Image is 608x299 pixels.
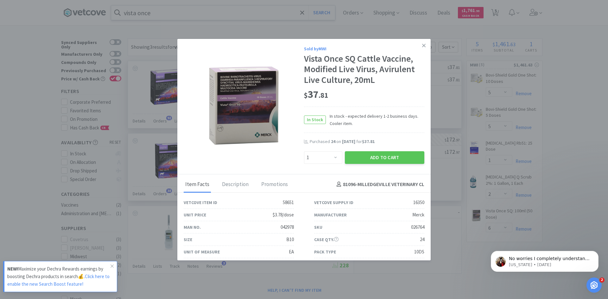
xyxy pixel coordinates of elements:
span: 37 [304,88,328,101]
div: 58651 [283,199,294,206]
span: 2 [599,277,605,283]
div: 16350 [413,199,424,206]
h4: 81096 - MILLEDGEVILLE VETERINARY CL [334,180,424,189]
div: 026764 [411,223,424,231]
div: Pack Type [314,248,336,255]
p: Maximize your Dechra Rewards earnings by boosting Dechra products in search💰. [7,265,111,288]
span: [DATE] [342,139,355,144]
div: Unit of Measure [184,248,220,255]
div: Sold by MWI [304,45,424,52]
iframe: Intercom live chat [586,277,602,293]
div: SKU [314,224,322,231]
div: Size [184,236,192,243]
div: Vista Once SQ Cattle Vaccine, Modified Live Virus, Avirulent Live Culture, 20mL [304,53,424,85]
div: Merck [412,211,424,219]
div: Unit Price [184,211,206,218]
div: 10DS [414,248,424,256]
span: . 81 [319,91,328,100]
span: $37.81 [362,139,375,144]
iframe: Intercom notifications message [481,238,608,282]
div: 042978 [281,223,294,231]
div: Vetcove Item ID [184,199,217,206]
strong: NEW! [7,266,18,272]
div: Promotions [260,177,289,193]
span: In Stock [304,116,326,124]
div: Case Qty. [314,236,339,243]
span: 24 [331,139,335,144]
div: $3.78/dose [273,211,294,219]
div: Purchased on for [310,139,424,145]
span: In stock - expected delivery 1-2 business days. Cooler item. [326,113,424,127]
div: Vetcove Supply ID [314,199,353,206]
div: Description [220,177,250,193]
div: EA [289,248,294,256]
div: Manufacturer [314,211,347,218]
div: B10 [286,236,294,243]
div: Man No. [184,224,201,231]
span: $ [304,91,308,100]
div: 24 [420,236,424,243]
button: Add to Cart [345,151,424,164]
img: edd23d798f954ae2bf265577db7044a5_16350.png [203,63,285,146]
div: Item Facts [184,177,211,193]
